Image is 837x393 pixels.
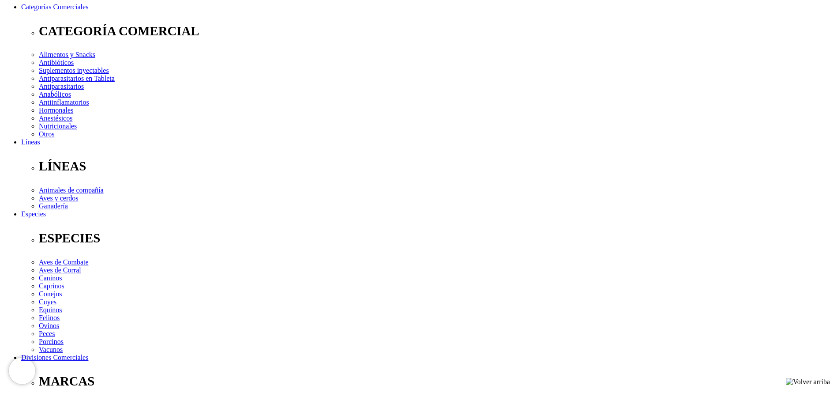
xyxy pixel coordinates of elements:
a: Caprinos [39,282,64,290]
p: ESPECIES [39,231,833,246]
a: Antibióticos [39,59,74,66]
a: Peces [39,330,55,337]
p: LÍNEAS [39,159,833,174]
a: Aves de Combate [39,258,89,266]
a: Divisiones Comerciales [21,354,88,361]
a: Otros [39,130,55,138]
a: Anabólicos [39,91,71,98]
a: Conejos [39,290,62,298]
a: Felinos [39,314,60,321]
iframe: Brevo live chat [9,358,35,384]
a: Equinos [39,306,62,314]
a: Animales de compañía [39,186,104,194]
a: Antiinflamatorios [39,98,89,106]
a: Nutricionales [39,122,77,130]
a: Especies [21,210,46,218]
a: Vacunos [39,346,63,353]
a: Anestésicos [39,114,72,122]
a: Ovinos [39,322,59,329]
p: MARCAS [39,374,833,389]
a: Hormonales [39,106,73,114]
a: Antiparasitarios en Tableta [39,75,115,82]
a: Categorías Comerciales [21,3,88,11]
a: Antiparasitarios [39,83,84,90]
a: Cuyes [39,298,56,306]
a: Caninos [39,274,62,282]
img: Volver arriba [786,378,830,386]
a: Alimentos y Snacks [39,51,95,58]
a: Ganadería [39,202,68,210]
a: Porcinos [39,338,64,345]
a: Líneas [21,138,40,146]
p: CATEGORÍA COMERCIAL [39,24,833,38]
a: Aves y cerdos [39,194,78,202]
a: Aves de Corral [39,266,81,274]
a: Suplementos inyectables [39,67,109,74]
